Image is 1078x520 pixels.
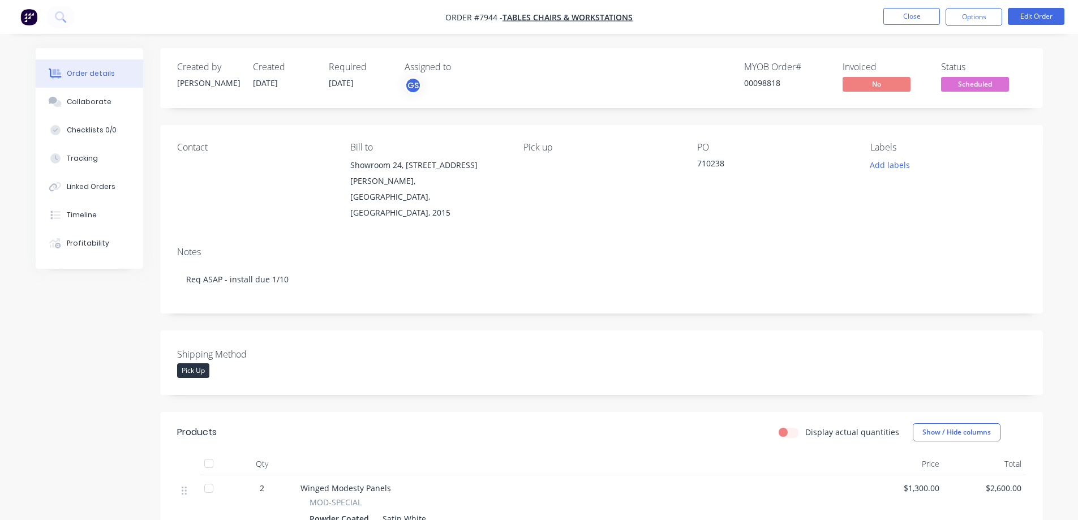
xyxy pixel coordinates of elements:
[36,88,143,116] button: Collaborate
[67,125,117,135] div: Checklists 0/0
[350,142,505,153] div: Bill to
[260,482,264,494] span: 2
[866,482,939,494] span: $1,300.00
[300,483,391,493] span: Winged Modesty Panels
[843,62,927,72] div: Invoiced
[405,77,422,94] button: GS
[941,62,1026,72] div: Status
[350,157,505,189] div: Showroom 24, [STREET_ADDRESS][PERSON_NAME],
[948,482,1021,494] span: $2,600.00
[177,363,209,378] div: Pick Up
[862,453,944,475] div: Price
[36,229,143,257] button: Profitability
[177,142,332,153] div: Contact
[177,262,1026,296] div: Req ASAP - install due 1/10
[36,59,143,88] button: Order details
[67,238,109,248] div: Profitability
[67,97,111,107] div: Collaborate
[805,426,899,438] label: Display actual quantities
[946,8,1002,26] button: Options
[36,201,143,229] button: Timeline
[350,189,505,221] div: [GEOGRAPHIC_DATA], [GEOGRAPHIC_DATA], 2015
[177,247,1026,257] div: Notes
[405,62,518,72] div: Assigned to
[697,142,852,153] div: PO
[20,8,37,25] img: Factory
[913,423,1000,441] button: Show / Hide columns
[350,157,505,221] div: Showroom 24, [STREET_ADDRESS][PERSON_NAME],[GEOGRAPHIC_DATA], [GEOGRAPHIC_DATA], 2015
[883,8,940,25] button: Close
[36,116,143,144] button: Checklists 0/0
[177,426,217,439] div: Products
[329,62,391,72] div: Required
[1008,8,1064,25] button: Edit Order
[67,182,115,192] div: Linked Orders
[329,78,354,88] span: [DATE]
[697,157,839,173] div: 710238
[843,77,910,91] span: No
[744,77,829,89] div: 00098818
[36,144,143,173] button: Tracking
[941,77,1009,91] span: Scheduled
[944,453,1026,475] div: Total
[67,68,115,79] div: Order details
[67,210,97,220] div: Timeline
[503,12,633,23] a: Tables Chairs & Workstations
[744,62,829,72] div: MYOB Order #
[36,173,143,201] button: Linked Orders
[523,142,678,153] div: Pick up
[228,453,296,475] div: Qty
[177,77,239,89] div: [PERSON_NAME]
[870,142,1025,153] div: Labels
[864,157,916,173] button: Add labels
[310,496,362,508] span: MOD-SPECIAL
[941,77,1009,94] button: Scheduled
[445,12,503,23] span: Order #7944 -
[177,347,319,361] label: Shipping Method
[253,78,278,88] span: [DATE]
[177,62,239,72] div: Created by
[253,62,315,72] div: Created
[67,153,98,164] div: Tracking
